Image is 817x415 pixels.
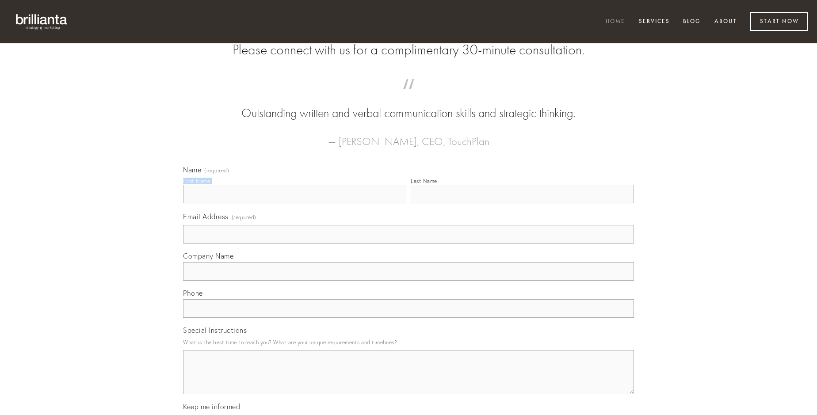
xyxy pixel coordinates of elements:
[677,15,706,29] a: Blog
[183,326,247,335] span: Special Instructions
[633,15,676,29] a: Services
[197,122,620,150] figcaption: — [PERSON_NAME], CEO, TouchPlan
[183,289,203,297] span: Phone
[183,402,240,411] span: Keep me informed
[183,42,634,58] h2: Please connect with us for a complimentary 30-minute consultation.
[183,165,201,174] span: Name
[204,168,229,173] span: (required)
[709,15,743,29] a: About
[183,251,233,260] span: Company Name
[411,178,437,184] div: Last Name
[183,336,634,348] p: What is the best time to reach you? What are your unique requirements and timelines?
[183,178,210,184] div: First Name
[9,9,75,34] img: brillianta - research, strategy, marketing
[197,88,620,105] span: “
[183,212,229,221] span: Email Address
[232,211,256,223] span: (required)
[197,88,620,122] blockquote: Outstanding written and verbal communication skills and strategic thinking.
[600,15,631,29] a: Home
[750,12,808,31] a: Start Now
